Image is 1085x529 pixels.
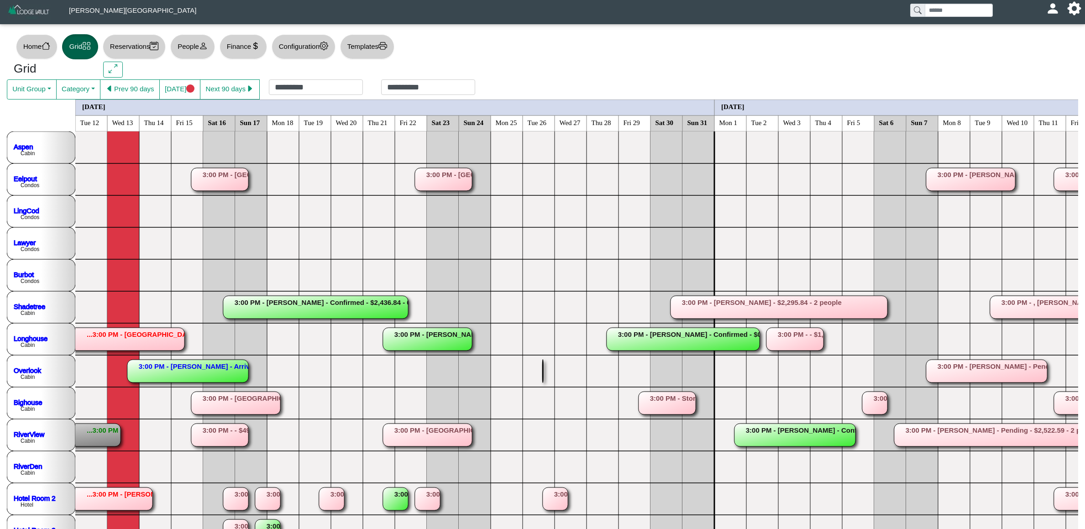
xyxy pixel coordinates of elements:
text: Fri 5 [847,119,860,126]
text: Mon 1 [719,119,738,126]
text: Fri 15 [176,119,193,126]
button: Next 90 dayscaret right fill [200,79,260,100]
text: Cabin [21,150,35,157]
svg: house [42,42,50,50]
text: Wed 3 [783,119,801,126]
a: Eelpout [14,174,37,182]
svg: person fill [1049,5,1056,12]
button: caret left fillPrev 90 days [100,79,160,100]
text: Thu 4 [815,119,832,126]
a: Shadetree [14,302,45,310]
a: Aspen [14,142,33,150]
button: Peopleperson [170,34,215,59]
button: arrows angle expand [103,62,123,78]
text: Condos [21,278,39,284]
text: Fri 29 [624,119,640,126]
text: Tue 26 [528,119,547,126]
text: Cabin [21,406,35,412]
button: Category [56,79,100,100]
text: Thu 11 [1039,119,1058,126]
a: RiverView [14,430,44,438]
text: Mon 25 [496,119,517,126]
svg: grid [82,42,91,50]
a: Hotel Room 2 [14,494,56,502]
text: Tue 2 [751,119,767,126]
button: [DATE]circle fill [159,79,200,100]
svg: gear fill [1071,5,1078,12]
text: Mon 18 [272,119,294,126]
text: Mon 8 [943,119,961,126]
text: Cabin [21,374,35,380]
text: Sat 6 [879,119,894,126]
text: Cabin [21,310,35,316]
button: Homehouse [16,34,58,59]
text: Hotel [21,502,33,508]
svg: gear [320,42,328,50]
text: Cabin [21,470,35,476]
text: Condos [21,246,39,252]
text: Condos [21,182,39,189]
text: Thu 28 [592,119,611,126]
a: Lawyer [14,238,36,246]
text: Cabin [21,342,35,348]
button: Financecurrency dollar [220,34,267,59]
text: Tue 12 [80,119,100,126]
text: Wed 20 [336,119,357,126]
text: Sun 31 [687,119,708,126]
a: Burbot [14,270,34,278]
svg: printer [378,42,387,50]
text: Sun 17 [240,119,260,126]
text: Cabin [21,438,35,444]
text: Wed 13 [112,119,133,126]
text: Fri 22 [400,119,416,126]
text: Thu 14 [144,119,164,126]
svg: calendar2 check [150,42,158,50]
svg: caret left fill [105,84,114,93]
a: Longhouse [14,334,47,342]
a: Bighouse [14,398,42,406]
button: Gridgrid [62,34,98,59]
svg: currency dollar [251,42,260,50]
text: Sun 7 [911,119,928,126]
a: RiverDen [14,462,42,470]
a: LingCod [14,206,39,214]
button: Reservationscalendar2 check [103,34,166,59]
svg: caret right fill [246,84,254,93]
img: Z [7,4,51,20]
svg: person [199,42,208,50]
a: Overlook [14,366,42,374]
text: Wed 10 [1007,119,1028,126]
text: Sat 23 [432,119,450,126]
text: Sat 16 [208,119,226,126]
text: Wed 27 [560,119,581,126]
text: Thu 21 [368,119,388,126]
svg: search [914,6,921,14]
text: Tue 9 [975,119,991,126]
input: Check out [381,79,475,95]
svg: arrows angle expand [109,64,117,73]
text: [DATE] [721,103,744,110]
text: [DATE] [82,103,105,110]
input: Check in [269,79,363,95]
button: Templatesprinter [340,34,394,59]
button: Unit Group [7,79,57,100]
h3: Grid [14,62,89,76]
text: Sat 30 [655,119,674,126]
svg: circle fill [186,84,195,93]
button: Configurationgear [272,34,335,59]
text: Sun 24 [464,119,484,126]
text: Condos [21,214,39,220]
text: Tue 19 [304,119,323,126]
